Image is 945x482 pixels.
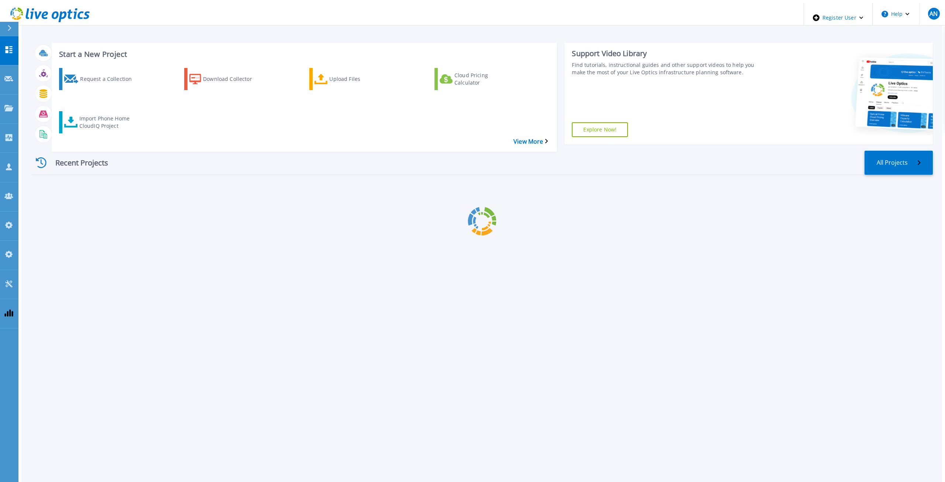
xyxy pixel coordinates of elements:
[329,70,388,88] div: Upload Files
[865,151,933,175] a: All Projects
[184,68,274,90] a: Download Collector
[873,3,919,25] button: Help
[572,49,762,58] div: Support Video Library
[79,113,138,131] div: Import Phone Home CloudIQ Project
[572,122,628,137] a: Explore Now!
[59,68,148,90] a: Request a Collection
[572,61,762,76] div: Find tutorials, instructional guides and other support videos to help you make the most of your L...
[454,70,513,88] div: Cloud Pricing Calculator
[929,11,938,17] span: AN
[31,154,120,172] div: Recent Projects
[80,70,139,88] div: Request a Collection
[434,68,524,90] a: Cloud Pricing Calculator
[309,68,399,90] a: Upload Files
[203,70,262,88] div: Download Collector
[59,50,548,58] h3: Start a New Project
[513,138,548,145] a: View More
[804,3,872,33] div: Register User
